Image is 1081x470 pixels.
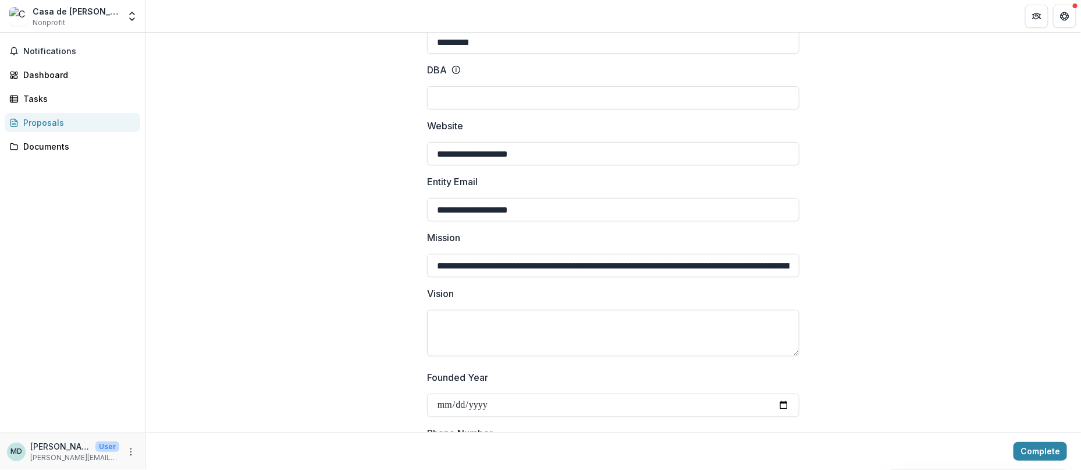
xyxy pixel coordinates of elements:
a: Tasks [5,89,140,108]
p: Entity Email [427,175,478,189]
button: Get Help [1053,5,1076,28]
div: Documents [23,140,131,153]
button: Notifications [5,42,140,61]
button: More [124,445,138,459]
button: Partners [1025,5,1048,28]
p: Website [427,119,463,133]
span: Nonprofit [33,17,65,28]
button: Open entity switcher [124,5,140,28]
p: DBA [427,63,447,77]
p: User [95,441,119,452]
p: Phone Number [427,426,493,440]
div: Dashboard [23,69,131,81]
div: Tasks [23,93,131,105]
p: Founded Year [427,370,488,384]
div: Proposals [23,116,131,129]
span: Notifications [23,47,136,56]
a: Dashboard [5,65,140,84]
button: Complete [1014,442,1067,461]
div: Casa de [PERSON_NAME] [33,5,119,17]
a: Proposals [5,113,140,132]
p: Vision [427,287,454,301]
a: Documents [5,137,140,156]
p: Mission [427,231,460,245]
p: [PERSON_NAME] [30,440,91,453]
img: Casa de Esperanza [9,7,28,26]
p: [PERSON_NAME][EMAIL_ADDRESS][DOMAIN_NAME] [30,453,119,463]
div: Michelle Downing [10,448,22,455]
